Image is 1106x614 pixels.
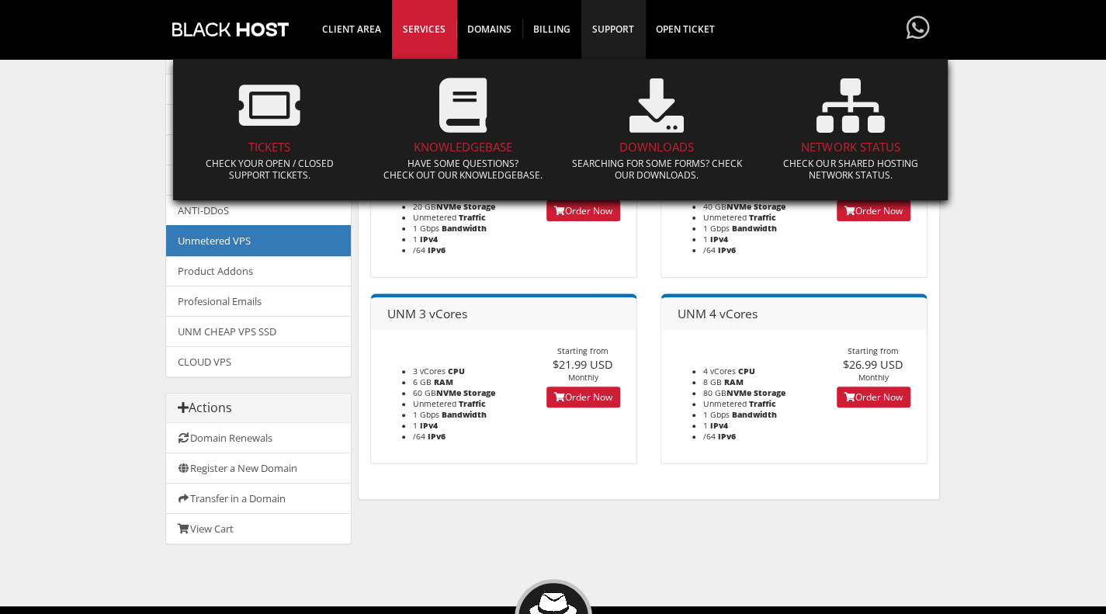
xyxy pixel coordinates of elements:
[546,200,620,221] a: Order Now
[765,158,936,181] p: Check our shared hosting network status.
[166,225,351,256] a: Unmetered VPS
[703,366,736,376] span: 4 vCores
[703,431,716,442] span: /64
[166,453,351,484] a: Register a New Domain
[463,201,495,212] b: Storage
[420,234,438,245] b: IPv4
[448,366,465,376] b: CPU
[166,255,351,286] a: Product Addons
[413,223,439,234] span: 1 Gbps
[413,398,456,409] span: Unmetered
[710,234,728,245] b: IPv4
[703,420,708,431] span: 1
[572,158,743,181] p: Searching for some forms? Check our downloads.
[837,387,910,408] a: Order Now
[413,245,425,255] span: /64
[185,158,355,181] p: Check your open / closed support tickets.
[370,67,556,193] a: Knowledgebase Have some questions?Check out our knowledgebase.
[572,140,743,154] h4: Downloads
[703,398,747,409] span: Unmetered
[436,201,461,212] b: NVMe
[724,376,744,387] b: RAM
[413,420,418,431] span: 1
[703,201,751,212] span: 40 GB
[678,305,758,322] span: UNM 4 vCores
[837,200,910,221] a: Order Now
[178,401,339,415] h3: Actions
[843,356,903,372] span: $26.99 USD
[718,245,736,255] b: IPv6
[703,409,730,420] span: 1 Gbps
[581,19,645,39] span: Support
[732,223,777,234] b: Bandwidth
[645,19,726,39] span: Open Ticket
[378,158,549,181] p: Have some questions? Check out our knowledgebase.
[749,398,776,409] b: Traffic
[428,245,446,255] b: IPv6
[546,387,620,408] a: Order Now
[166,75,351,105] a: Shared hosting
[703,387,751,398] span: 80 GB
[413,366,446,376] span: 3 vCores
[166,316,351,347] a: UNM CHEAP VPS SSD
[420,420,438,431] b: IPv4
[166,286,351,317] a: Profesional Emails
[185,140,355,154] h4: Tickets
[726,387,751,398] b: NVMe
[703,212,747,223] span: Unmetered
[413,234,418,245] span: 1
[436,387,461,398] b: NVMe
[456,19,523,39] span: Domains
[413,431,425,442] span: /64
[754,387,785,398] b: Storage
[530,345,636,383] div: Starting from Monthly
[522,19,582,39] span: Billing
[166,134,351,165] a: Enterprise servers
[413,409,439,420] span: 1 Gbps
[387,305,467,322] span: UNM 3 vCores
[718,431,736,442] b: IPv6
[392,19,457,39] span: SERVICES
[413,212,456,223] span: Unmetered
[703,223,730,234] span: 1 Gbps
[311,19,393,39] span: CLIENT AREA
[378,140,549,154] h4: Knowledgebase
[463,387,495,398] b: Storage
[166,104,351,135] a: Bare metal servers
[166,165,351,196] a: Backup Storage
[166,346,351,376] a: CLOUD VPS
[459,212,486,223] b: Traffic
[166,483,351,514] a: Transfer in a Domain
[166,513,351,543] a: View Cart
[749,212,776,223] b: Traffic
[703,376,722,387] span: 8 GB
[177,67,363,193] a: Tickets Check your open / closed support tickets.
[703,234,708,245] span: 1
[738,366,755,376] b: CPU
[754,201,785,212] b: Storage
[413,376,432,387] span: 6 GB
[765,140,936,154] h4: Network Status
[413,387,461,398] span: 60 GB
[442,409,487,420] b: Bandwidth
[459,398,486,409] b: Traffic
[726,201,751,212] b: NVMe
[428,431,446,442] b: IPv6
[820,345,927,383] div: Starting from Monthly
[553,356,613,372] span: $21.99 USD
[758,67,944,193] a: Network Status Check our shared hosting network status.
[564,67,751,193] a: Downloads Searching for some forms? Check our downloads.
[703,245,716,255] span: /64
[710,420,728,431] b: IPv4
[434,376,453,387] b: RAM
[166,195,351,226] a: ANTI-DDoS
[732,409,777,420] b: Bandwidth
[442,223,487,234] b: Bandwidth
[166,423,351,453] a: Domain Renewals
[413,201,461,212] span: 20 GB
